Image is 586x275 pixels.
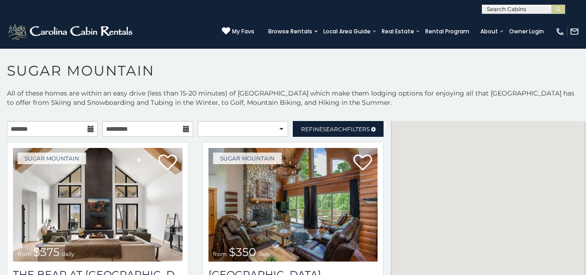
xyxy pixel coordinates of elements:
[13,148,183,262] img: The Bear At Sugar Mountain
[421,25,474,38] a: Rental Program
[555,27,565,36] img: phone-regular-white.png
[13,148,183,262] a: The Bear At Sugar Mountain from $375 daily
[319,25,375,38] a: Local Area Guide
[258,250,271,257] span: daily
[232,27,254,36] span: My Favs
[213,250,227,257] span: from
[301,126,370,133] span: Refine Filters
[476,25,503,38] a: About
[229,245,256,259] span: $350
[264,25,317,38] a: Browse Rentals
[222,27,254,36] a: My Favs
[7,22,135,41] img: White-1-2.png
[504,25,548,38] a: Owner Login
[208,148,378,262] a: Grouse Moor Lodge from $350 daily
[33,245,60,259] span: $375
[208,148,378,262] img: Grouse Moor Lodge
[158,153,177,173] a: Add to favorites
[377,25,419,38] a: Real Estate
[570,27,579,36] img: mail-regular-white.png
[323,126,347,133] span: Search
[18,250,32,257] span: from
[293,121,384,137] a: RefineSearchFilters
[18,153,86,164] a: Sugar Mountain
[62,250,75,257] span: daily
[353,153,372,173] a: Add to favorites
[213,153,282,164] a: Sugar Mountain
